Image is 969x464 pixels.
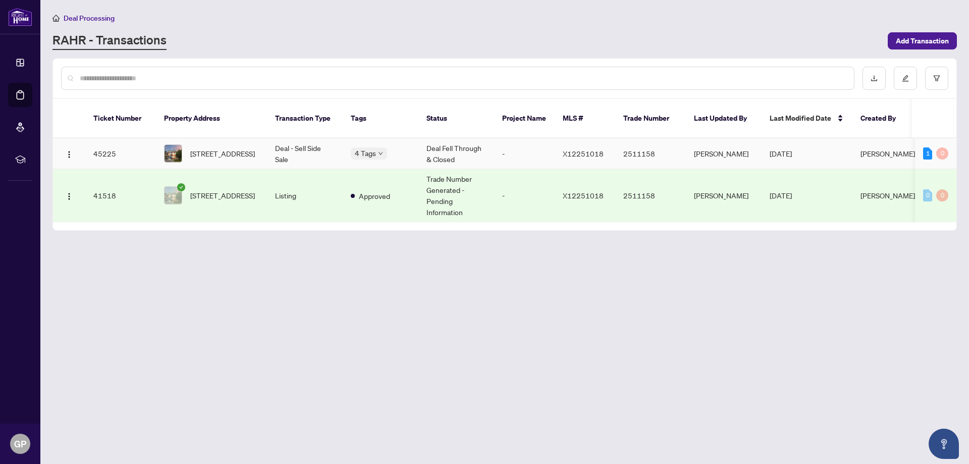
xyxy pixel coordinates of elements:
td: 41518 [85,169,156,222]
div: 1 [923,147,932,160]
div: 0 [936,189,948,201]
th: Property Address [156,99,267,138]
span: [STREET_ADDRESS] [190,148,255,159]
span: [PERSON_NAME] [860,191,915,200]
td: Deal - Sell Side Sale [267,138,343,169]
a: RAHR - Transactions [52,32,167,50]
th: Project Name [494,99,555,138]
img: thumbnail-img [165,145,182,162]
span: 4 Tags [355,147,376,159]
button: Add Transaction [888,32,957,49]
span: filter [933,75,940,82]
button: download [863,67,886,90]
button: Logo [61,187,77,203]
button: edit [894,67,917,90]
td: 45225 [85,138,156,169]
th: Status [418,99,494,138]
th: Ticket Number [85,99,156,138]
div: 0 [936,147,948,160]
span: Approved [359,190,390,201]
td: - [494,169,555,222]
button: filter [925,67,948,90]
th: Tags [343,99,418,138]
td: 2511158 [615,138,686,169]
img: thumbnail-img [165,187,182,204]
span: [DATE] [770,149,792,158]
span: edit [902,75,909,82]
th: MLS # [555,99,615,138]
span: [PERSON_NAME] [860,149,915,158]
img: Logo [65,150,73,159]
th: Last Updated By [686,99,762,138]
div: 0 [923,189,932,201]
span: X12251018 [563,191,604,200]
span: [STREET_ADDRESS] [190,190,255,201]
td: [PERSON_NAME] [686,169,762,222]
th: Transaction Type [267,99,343,138]
span: download [871,75,878,82]
span: [DATE] [770,191,792,200]
button: Open asap [929,429,959,459]
img: logo [8,8,32,26]
span: check-circle [177,183,185,191]
th: Created By [852,99,913,138]
span: Add Transaction [896,33,949,49]
td: Deal Fell Through & Closed [418,138,494,169]
td: 2511158 [615,169,686,222]
span: GP [14,437,26,451]
span: X12251018 [563,149,604,158]
td: - [494,138,555,169]
button: Logo [61,145,77,162]
td: [PERSON_NAME] [686,138,762,169]
span: home [52,15,60,22]
span: down [378,151,383,156]
th: Last Modified Date [762,99,852,138]
img: Logo [65,192,73,200]
th: Trade Number [615,99,686,138]
td: Listing [267,169,343,222]
span: Last Modified Date [770,113,831,124]
td: Trade Number Generated - Pending Information [418,169,494,222]
span: Deal Processing [64,14,115,23]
